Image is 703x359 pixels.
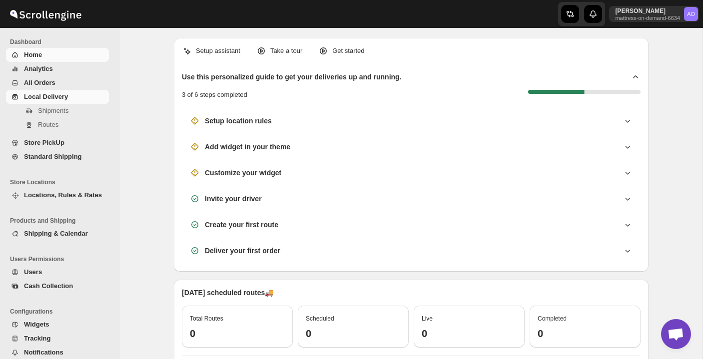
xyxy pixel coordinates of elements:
[6,332,109,346] button: Tracking
[6,62,109,76] button: Analytics
[24,65,53,72] span: Analytics
[182,72,402,82] h2: Use this personalized guide to get your deliveries up and running.
[10,178,113,186] span: Store Locations
[190,328,285,340] h3: 0
[24,153,82,160] span: Standard Shipping
[6,48,109,62] button: Home
[24,230,88,237] span: Shipping & Calendar
[332,46,364,56] p: Get started
[182,288,641,298] p: [DATE] scheduled routes 🚚
[24,321,49,328] span: Widgets
[24,282,73,290] span: Cash Collection
[6,76,109,90] button: All Orders
[422,315,433,322] span: Live
[422,328,517,340] h3: 0
[270,46,302,56] p: Take a tour
[10,255,113,263] span: Users Permissions
[609,6,699,22] button: User menu
[24,79,55,86] span: All Orders
[8,1,83,26] img: ScrollEngine
[205,220,278,230] h3: Create your first route
[306,315,334,322] span: Scheduled
[24,191,102,199] span: Locations, Rules & Rates
[24,335,50,342] span: Tracking
[182,90,247,100] p: 3 of 6 steps completed
[687,11,695,17] text: AO
[24,51,42,58] span: Home
[6,227,109,241] button: Shipping & Calendar
[38,121,58,128] span: Routes
[10,217,113,225] span: Products and Shipping
[24,139,64,146] span: Store PickUp
[205,246,280,256] h3: Deliver your first order
[38,107,68,114] span: Shipments
[615,15,680,21] p: mattress-on-demand-6634
[24,349,63,356] span: Notifications
[10,38,113,46] span: Dashboard
[6,265,109,279] button: Users
[6,279,109,293] button: Cash Collection
[6,118,109,132] button: Routes
[615,7,680,15] p: [PERSON_NAME]
[205,168,281,178] h3: Customize your widget
[6,104,109,118] button: Shipments
[6,318,109,332] button: Widgets
[205,142,290,152] h3: Add widget in your theme
[306,328,401,340] h3: 0
[205,116,272,126] h3: Setup location rules
[661,319,691,349] a: Open chat
[24,93,68,100] span: Local Delivery
[24,268,42,276] span: Users
[190,315,223,322] span: Total Routes
[205,194,262,204] h3: Invite your driver
[538,315,567,322] span: Completed
[196,46,240,56] p: Setup assistant
[10,308,113,316] span: Configurations
[684,7,698,21] span: Andrew Olson
[6,188,109,202] button: Locations, Rules & Rates
[538,328,633,340] h3: 0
